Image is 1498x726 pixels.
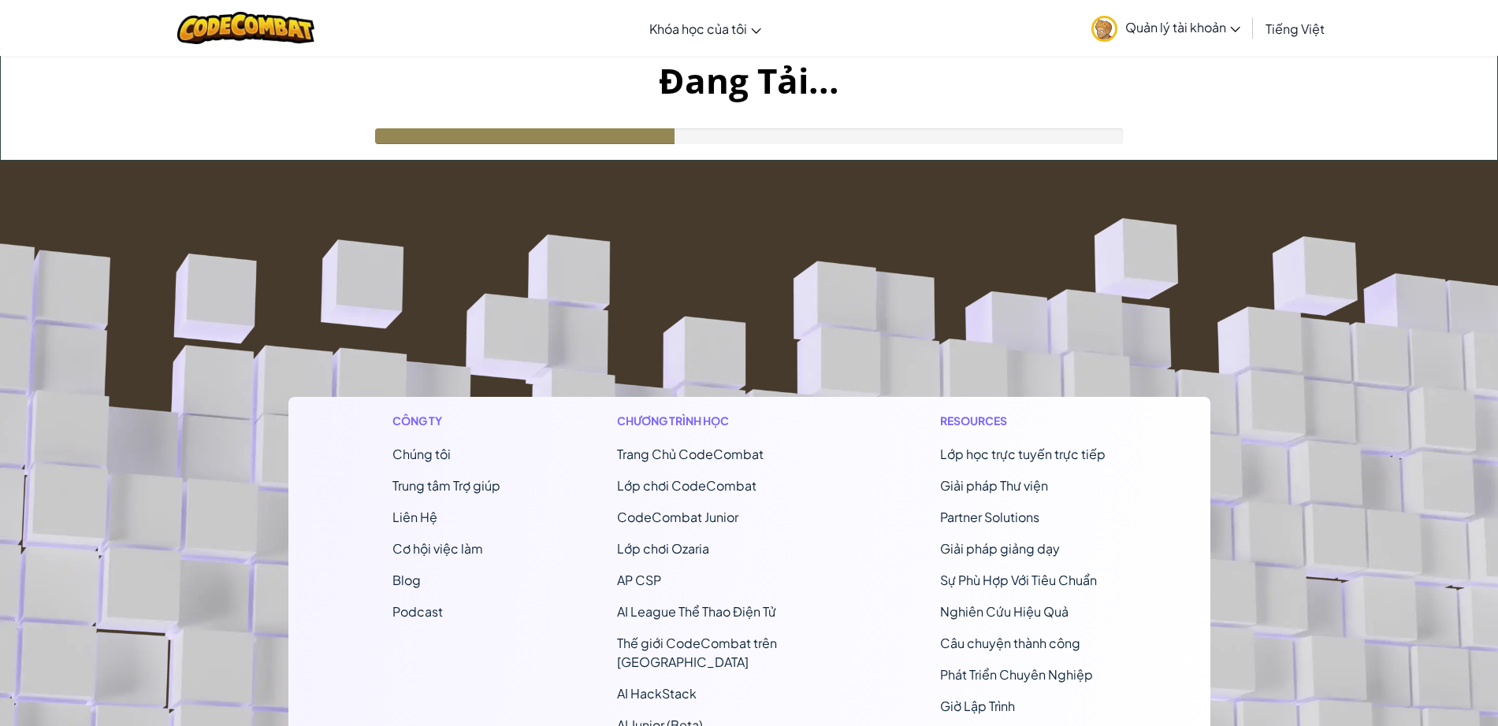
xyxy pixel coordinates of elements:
[1266,20,1325,37] span: Tiếng Việt
[617,635,777,670] a: Thế giới CodeCombat trên [GEOGRAPHIC_DATA]
[1,56,1497,105] h1: Đang Tải...
[1258,7,1333,50] a: Tiếng Việt
[1091,16,1117,42] img: avatar
[392,603,443,620] a: Podcast
[617,446,764,462] span: Trang Chủ CodeCombat
[617,603,776,620] a: AI League Thể Thao Điện Tử
[940,509,1039,525] a: Partner Solutions
[392,509,437,525] span: Liên Hệ
[940,698,1015,714] a: Giờ Lập Trình
[617,540,709,557] a: Lớp chơi Ozaria
[940,540,1060,557] a: Giải pháp giảng dạy
[1125,19,1240,35] span: Quản lý tài khoản
[177,12,315,44] img: CodeCombat logo
[392,540,483,557] a: Cơ hội việc làm
[940,603,1069,620] a: Nghiên Cứu Hiệu Quả
[617,685,697,702] a: AI HackStack
[617,413,824,429] h1: Chương trình học
[641,7,769,50] a: Khóa học của tôi
[940,635,1080,651] a: Câu chuyện thành công
[940,477,1048,494] a: Giải pháp Thư viện
[940,446,1106,462] a: Lớp học trực tuyến trực tiếp
[392,413,500,429] h1: Công ty
[1084,3,1248,53] a: Quản lý tài khoản
[940,413,1106,429] h1: Resources
[940,666,1093,683] a: Phát Triển Chuyên Nghiệp
[392,572,421,588] a: Blog
[940,572,1097,588] a: Sự Phù Hợp Với Tiêu Chuẩn
[617,509,738,525] a: CodeCombat Junior
[392,477,500,494] a: Trung tâm Trợ giúp
[392,446,451,462] a: Chúng tôi
[617,572,661,588] a: AP CSP
[617,477,756,494] a: Lớp chơi CodeCombat
[649,20,747,37] span: Khóa học của tôi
